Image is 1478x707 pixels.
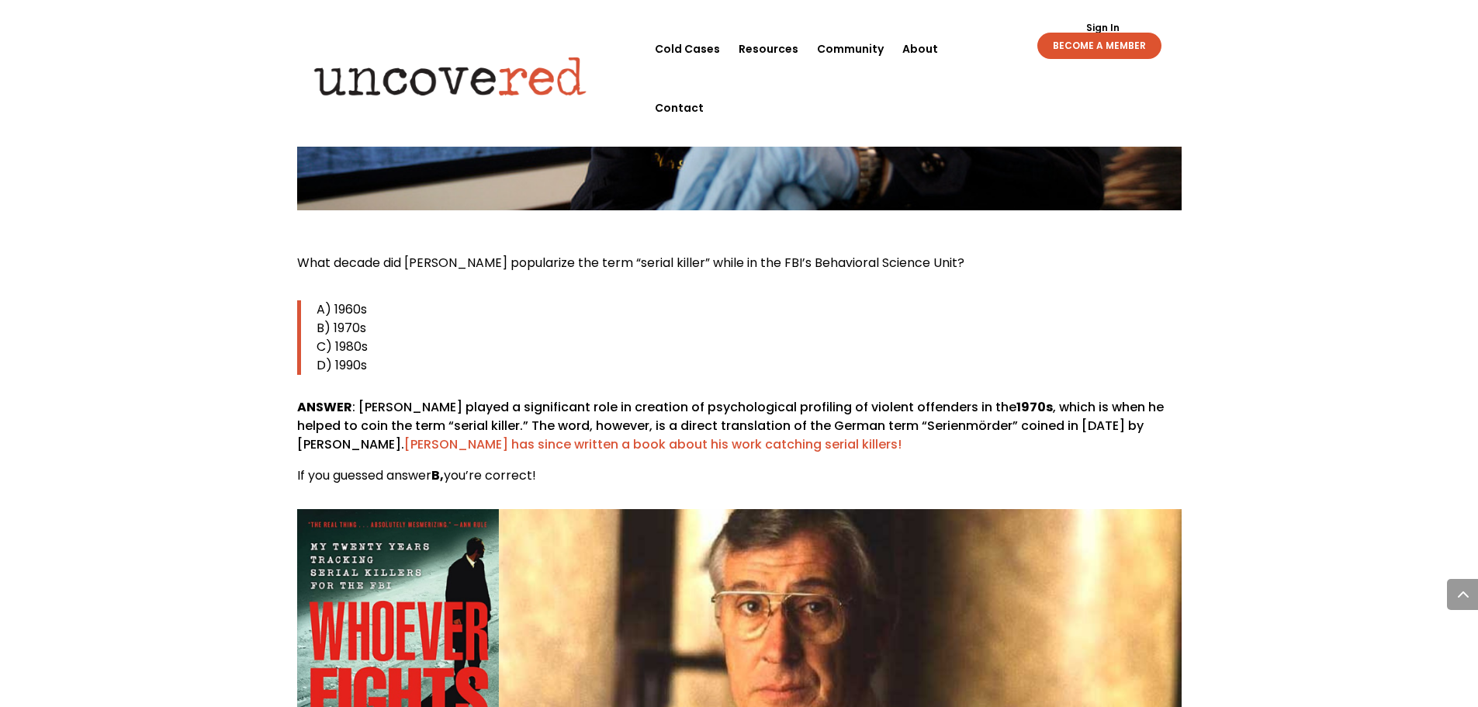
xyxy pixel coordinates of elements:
span: D) 1990s [317,356,367,374]
p: : [PERSON_NAME] played a significant role in creation of psychological profiling of violent offen... [297,398,1182,466]
a: About [902,19,938,78]
a: Community [817,19,884,78]
img: Uncovered logo [301,46,600,106]
a: Resources [739,19,798,78]
strong: B, [431,466,444,484]
span: If you guessed answer you’re correct! [297,466,536,484]
span: C) 1980s [317,338,368,355]
a: [PERSON_NAME] has since written a book about his work catching serial killers! [404,435,902,453]
span: B) 1970s [317,319,366,337]
a: BECOME A MEMBER [1037,33,1161,59]
a: Cold Cases [655,19,720,78]
span: What decade did [PERSON_NAME] popularize the term “serial killer” while in the FBI’s Behavioral S... [297,254,964,272]
strong: 1970s [1016,398,1053,416]
a: Sign In [1078,23,1128,33]
strong: ANSWER [297,398,352,416]
span: A) 1960s [317,300,367,318]
a: Contact [655,78,704,137]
